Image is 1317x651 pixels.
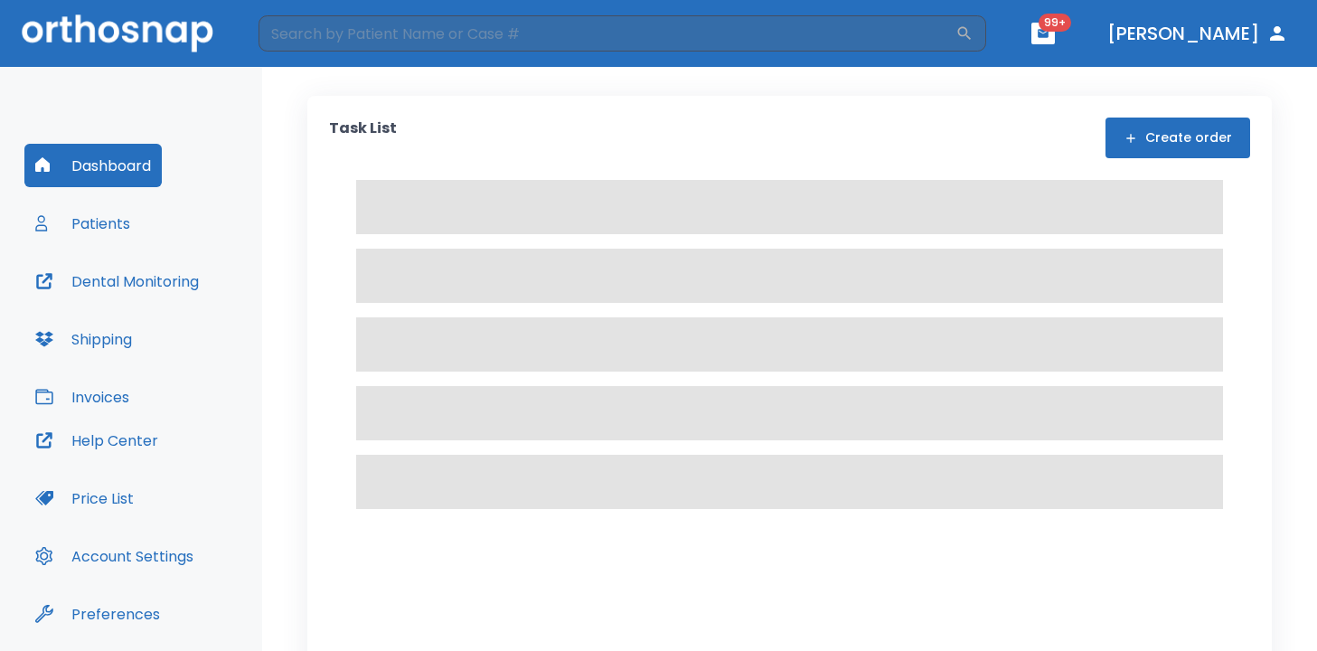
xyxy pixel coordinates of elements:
[329,118,397,158] p: Task List
[24,534,204,578] button: Account Settings
[24,317,143,361] button: Shipping
[22,14,213,52] img: Orthosnap
[24,144,162,187] button: Dashboard
[24,419,169,462] button: Help Center
[259,15,955,52] input: Search by Patient Name or Case #
[24,476,145,520] button: Price List
[24,592,171,636] button: Preferences
[1105,118,1250,158] button: Create order
[1100,17,1295,50] button: [PERSON_NAME]
[24,202,141,245] button: Patients
[24,259,210,303] button: Dental Monitoring
[24,375,140,419] button: Invoices
[1039,14,1071,32] span: 99+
